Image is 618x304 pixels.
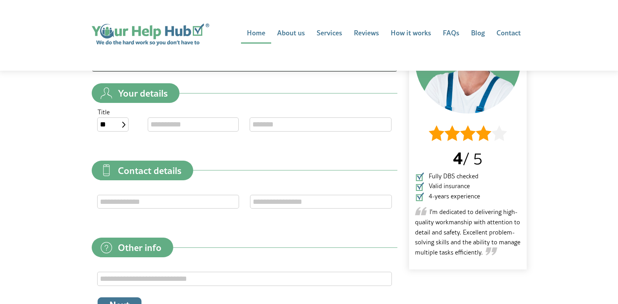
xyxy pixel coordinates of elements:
a: How it works [385,24,437,44]
label: Title [98,109,137,115]
li: 4-years experience [415,191,521,201]
img: Opening quote [415,207,427,215]
a: Home [241,24,271,44]
a: Blog [465,24,491,44]
img: questions.svg [98,239,115,256]
a: Home [92,24,209,46]
span: Contact details [118,166,181,175]
span: Other info [118,243,161,252]
li: Fully DBS checked [415,171,521,181]
p: / 5 [415,144,521,171]
span: Your details [118,88,168,98]
img: contact-details.svg [98,161,115,179]
img: Closing quote [486,247,497,255]
img: your-details.svg [98,84,115,102]
a: About us [271,24,311,44]
a: FAQs [437,24,465,44]
img: select-box.svg [122,122,126,128]
li: Valid insurance [415,181,521,191]
a: Services [311,24,348,44]
span: 4 [453,145,463,170]
a: Contact [491,24,527,44]
a: Reviews [348,24,385,44]
img: Your Help Hub logo [92,24,209,46]
p: I'm dedicated to delivering high-quality workmanship with attention to detail and safety. Excelle... [415,207,521,257]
